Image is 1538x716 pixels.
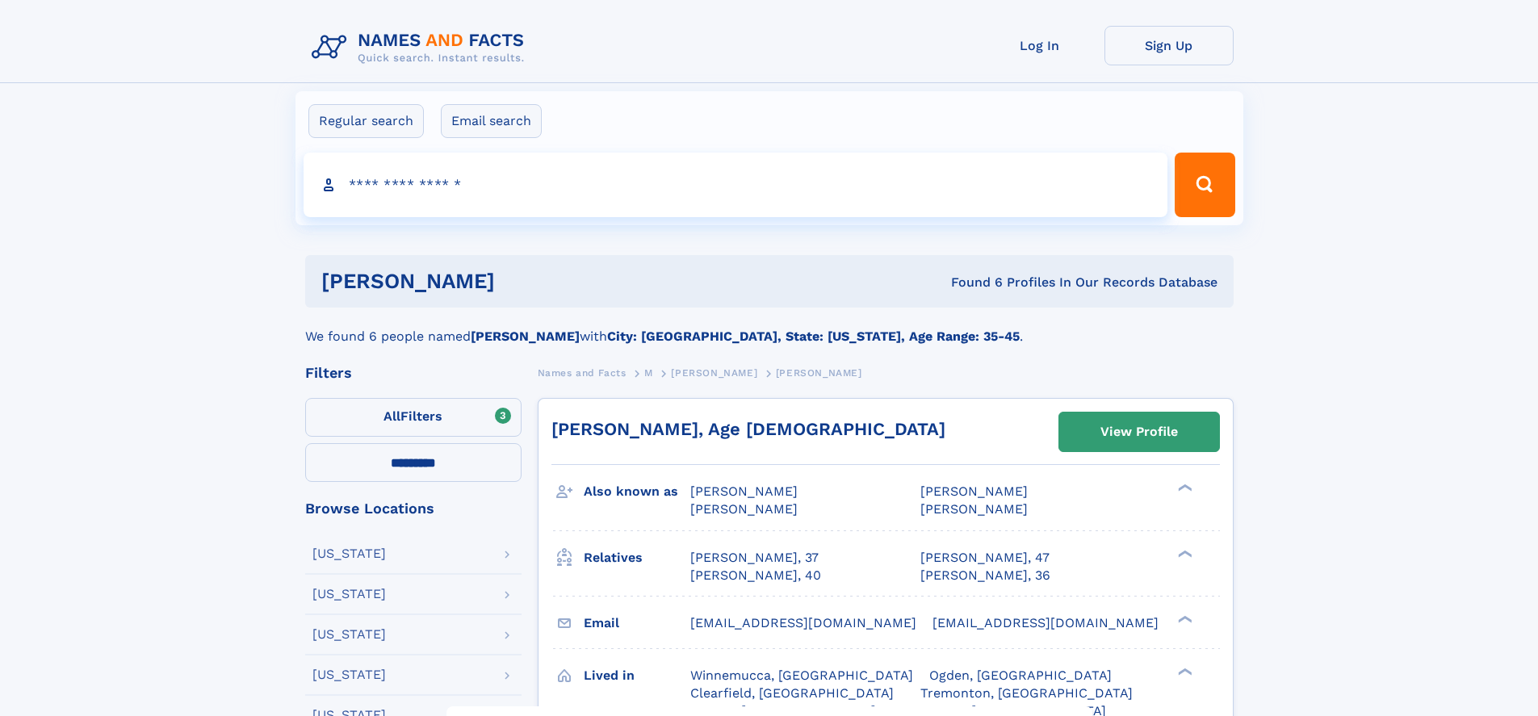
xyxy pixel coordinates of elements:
[929,668,1112,683] span: Ogden, [GEOGRAPHIC_DATA]
[1174,613,1193,624] div: ❯
[305,398,522,437] label: Filters
[305,366,522,380] div: Filters
[920,549,1050,567] a: [PERSON_NAME], 47
[584,544,690,572] h3: Relatives
[690,549,819,567] a: [PERSON_NAME], 37
[644,367,653,379] span: M
[312,588,386,601] div: [US_STATE]
[584,478,690,505] h3: Also known as
[975,26,1104,65] a: Log In
[607,329,1020,344] b: City: [GEOGRAPHIC_DATA], State: [US_STATE], Age Range: 35-45
[690,484,798,499] span: [PERSON_NAME]
[920,685,1133,701] span: Tremonton, [GEOGRAPHIC_DATA]
[441,104,542,138] label: Email search
[308,104,424,138] label: Regular search
[1100,413,1178,450] div: View Profile
[690,615,916,630] span: [EMAIL_ADDRESS][DOMAIN_NAME]
[920,484,1028,499] span: [PERSON_NAME]
[471,329,580,344] b: [PERSON_NAME]
[304,153,1168,217] input: search input
[690,668,913,683] span: Winnemucca, [GEOGRAPHIC_DATA]
[584,609,690,637] h3: Email
[584,662,690,689] h3: Lived in
[671,362,757,383] a: [PERSON_NAME]
[538,362,627,383] a: Names and Facts
[305,308,1234,346] div: We found 6 people named with .
[920,567,1050,584] a: [PERSON_NAME], 36
[1174,666,1193,676] div: ❯
[312,547,386,560] div: [US_STATE]
[1059,412,1219,451] a: View Profile
[932,615,1159,630] span: [EMAIL_ADDRESS][DOMAIN_NAME]
[1104,26,1234,65] a: Sign Up
[383,408,400,424] span: All
[690,567,821,584] a: [PERSON_NAME], 40
[776,367,862,379] span: [PERSON_NAME]
[1174,483,1193,493] div: ❯
[690,685,894,701] span: Clearfield, [GEOGRAPHIC_DATA]
[305,501,522,516] div: Browse Locations
[1175,153,1234,217] button: Search Button
[723,274,1217,291] div: Found 6 Profiles In Our Records Database
[551,419,945,439] a: [PERSON_NAME], Age [DEMOGRAPHIC_DATA]
[644,362,653,383] a: M
[690,501,798,517] span: [PERSON_NAME]
[920,501,1028,517] span: [PERSON_NAME]
[305,26,538,69] img: Logo Names and Facts
[312,668,386,681] div: [US_STATE]
[312,628,386,641] div: [US_STATE]
[321,271,723,291] h1: [PERSON_NAME]
[1174,548,1193,559] div: ❯
[671,367,757,379] span: [PERSON_NAME]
